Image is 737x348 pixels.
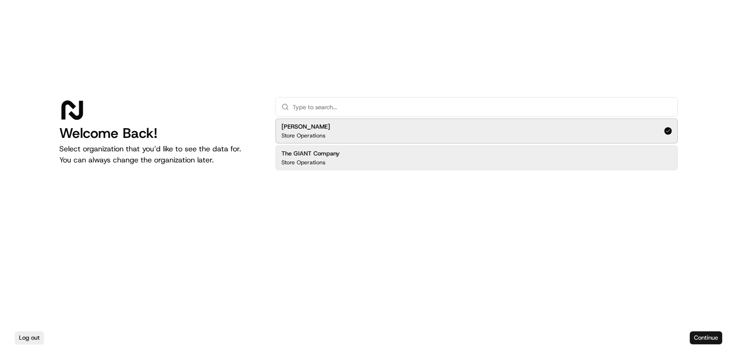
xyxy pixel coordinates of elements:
input: Type to search... [293,98,672,116]
h2: [PERSON_NAME] [281,123,330,131]
h1: Welcome Back! [59,125,261,142]
p: Select organization that you’d like to see the data for. You can always change the organization l... [59,143,261,166]
div: Suggestions [275,117,678,172]
button: Continue [690,331,722,344]
p: Store Operations [281,159,325,166]
p: Store Operations [281,132,325,139]
button: Log out [15,331,44,344]
h2: The GIANT Company [281,149,340,158]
